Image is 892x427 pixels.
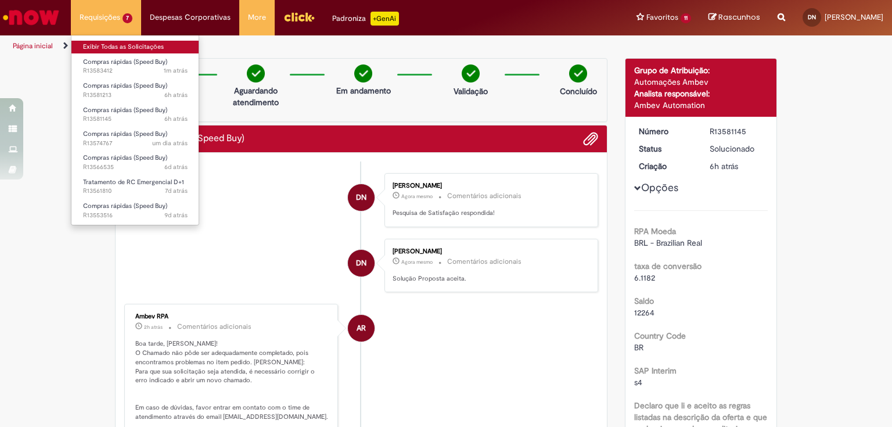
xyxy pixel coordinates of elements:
[646,12,678,23] span: Favoritos
[634,88,768,99] div: Analista responsável:
[164,211,188,220] span: 9d atrás
[634,261,702,271] b: taxa de conversão
[248,12,266,23] span: More
[634,238,702,248] span: BRL - Brazilian Real
[401,259,433,265] time: 30/09/2025 17:53:30
[336,85,391,96] p: Em andamento
[393,274,586,284] p: Solução Proposta aceita.
[718,12,760,23] span: Rascunhos
[808,13,816,21] span: DN
[164,163,188,171] time: 25/09/2025 13:05:56
[83,114,188,124] span: R13581145
[83,163,188,172] span: R13566535
[83,58,167,66] span: Compras rápidas (Speed Buy)
[634,99,768,111] div: Ambev Automation
[393,248,586,255] div: [PERSON_NAME]
[150,12,231,23] span: Despesas Corporativas
[83,66,188,76] span: R13583412
[634,342,643,353] span: BR
[83,91,188,100] span: R13581213
[71,80,199,101] a: Aberto R13581213 : Compras rápidas (Speed Buy)
[401,259,433,265] span: Agora mesmo
[135,339,329,421] p: Boa tarde, [PERSON_NAME]! O Chamado não pôde ser adequadamente completado, pois encontramos probl...
[83,202,167,210] span: Compras rápidas (Speed Buy)
[348,184,375,211] div: Diego Chrystian Rodrigues Do Nascimento
[634,226,676,236] b: RPA Moeda
[165,186,188,195] span: 7d atrás
[71,200,199,221] a: Aberto R13553516 : Compras rápidas (Speed Buy)
[710,161,738,171] span: 6h atrás
[634,377,642,387] span: s4
[71,35,199,225] ul: Requisições
[83,211,188,220] span: R13553516
[164,91,188,99] span: 6h atrás
[710,143,764,155] div: Solucionado
[164,211,188,220] time: 22/09/2025 07:43:06
[371,12,399,26] p: +GenAi
[710,160,764,172] div: 30/09/2025 17:02:10
[71,152,199,173] a: Aberto R13566535 : Compras rápidas (Speed Buy)
[71,104,199,125] a: Aberto R13581145 : Compras rápidas (Speed Buy)
[462,64,480,82] img: check-circle-green.png
[152,139,188,148] span: um dia atrás
[247,64,265,82] img: check-circle-green.png
[630,125,702,137] dt: Número
[447,257,521,267] small: Comentários adicionais
[634,296,654,306] b: Saldo
[708,12,760,23] a: Rascunhos
[135,313,329,320] div: Ambev RPA
[1,6,61,29] img: ServiceNow
[83,139,188,148] span: R13574767
[348,315,375,342] div: Ambev RPA
[356,184,366,211] span: DN
[332,12,399,26] div: Padroniza
[634,365,677,376] b: SAP Interim
[348,250,375,277] div: Diego Chrystian Rodrigues Do Nascimento
[71,56,199,77] a: Aberto R13583412 : Compras rápidas (Speed Buy)
[228,85,284,108] p: Aguardando atendimento
[634,64,768,76] div: Grupo de Atribuição:
[357,314,366,342] span: AR
[634,272,655,283] span: 6.1182
[164,163,188,171] span: 6d atrás
[283,8,315,26] img: click_logo_yellow_360x200.png
[83,106,167,114] span: Compras rápidas (Speed Buy)
[164,66,188,75] span: 1m atrás
[144,324,163,331] time: 30/09/2025 15:39:33
[634,307,654,318] span: 12264
[83,81,167,90] span: Compras rápidas (Speed Buy)
[825,12,883,22] span: [PERSON_NAME]
[681,13,691,23] span: 11
[393,182,586,189] div: [PERSON_NAME]
[630,160,702,172] dt: Criação
[634,331,686,341] b: Country Code
[9,35,586,57] ul: Trilhas de página
[560,85,597,97] p: Concluído
[583,131,598,146] button: Adicionar anexos
[83,153,167,162] span: Compras rápidas (Speed Buy)
[71,128,199,149] a: Aberto R13574767 : Compras rápidas (Speed Buy)
[401,193,433,200] time: 30/09/2025 17:53:44
[80,12,120,23] span: Requisições
[177,322,251,332] small: Comentários adicionais
[165,186,188,195] time: 24/09/2025 09:41:40
[13,41,53,51] a: Página inicial
[164,114,188,123] span: 6h atrás
[454,85,488,97] p: Validação
[710,125,764,137] div: R13581145
[634,76,768,88] div: Automações Ambev
[393,209,586,218] p: Pesquisa de Satisfação respondida!
[83,130,167,138] span: Compras rápidas (Speed Buy)
[630,143,702,155] dt: Status
[164,114,188,123] time: 30/09/2025 12:02:11
[569,64,587,82] img: check-circle-green.png
[401,193,433,200] span: Agora mesmo
[354,64,372,82] img: check-circle-green.png
[71,176,199,198] a: Aberto R13561810 : Tratamento de RC Emergencial D+1
[164,66,188,75] time: 30/09/2025 17:52:19
[71,41,199,53] a: Exibir Todas as Solicitações
[152,139,188,148] time: 29/09/2025 07:33:44
[83,186,188,196] span: R13561810
[710,161,738,171] time: 30/09/2025 12:02:10
[447,191,521,201] small: Comentários adicionais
